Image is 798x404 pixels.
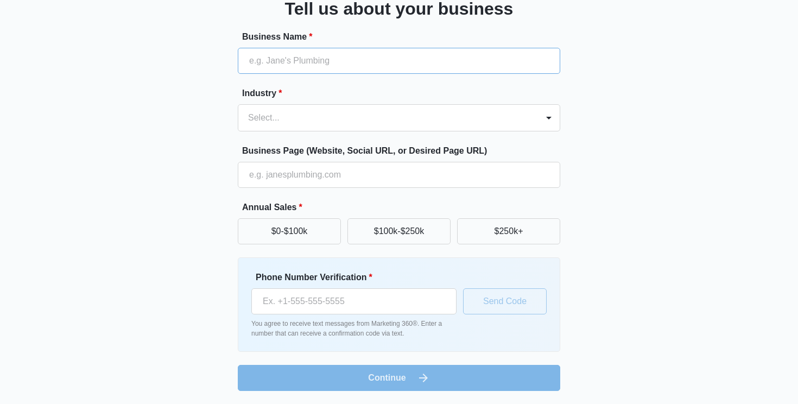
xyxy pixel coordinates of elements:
[238,48,560,74] input: e.g. Jane's Plumbing
[242,201,565,214] label: Annual Sales
[251,288,457,314] input: Ex. +1-555-555-5555
[457,218,560,244] button: $250k+
[238,218,341,244] button: $0-$100k
[242,30,565,43] label: Business Name
[238,162,560,188] input: e.g. janesplumbing.com
[242,87,565,100] label: Industry
[251,319,457,338] p: You agree to receive text messages from Marketing 360®. Enter a number that can receive a confirm...
[256,271,461,284] label: Phone Number Verification
[347,218,451,244] button: $100k-$250k
[242,144,565,157] label: Business Page (Website, Social URL, or Desired Page URL)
